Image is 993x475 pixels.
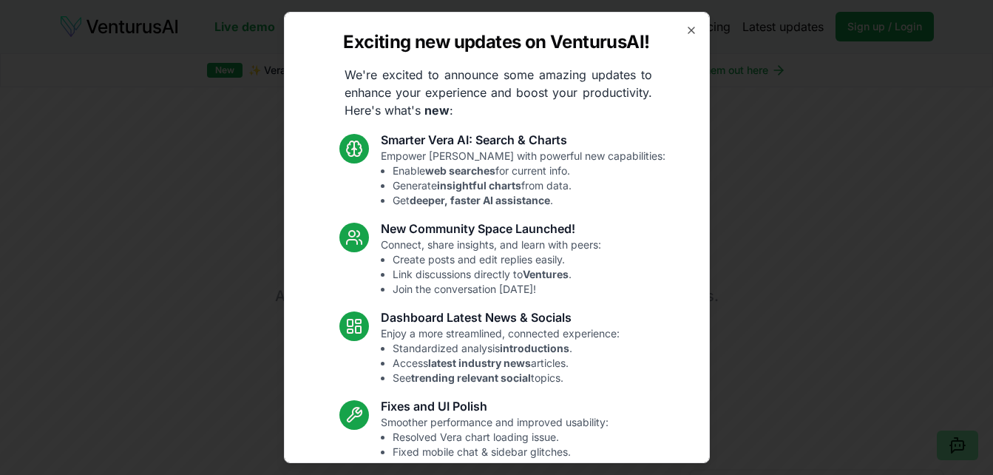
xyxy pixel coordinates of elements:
h3: Smarter Vera AI: Search & Charts [381,131,665,149]
h3: Fixes and UI Polish [381,397,609,415]
li: Link discussions directly to . [393,267,601,282]
p: Empower [PERSON_NAME] with powerful new capabilities: [381,149,665,208]
strong: new [424,103,450,118]
li: Create posts and edit replies easily. [393,252,601,267]
li: Get . [393,193,665,208]
p: Connect, share insights, and learn with peers: [381,237,601,297]
p: Enjoy a more streamlined, connected experience: [381,326,620,385]
li: Generate from data. [393,178,665,193]
li: Join the conversation [DATE]! [393,282,601,297]
li: Fixed mobile chat & sidebar glitches. [393,445,609,459]
strong: insightful charts [437,179,521,192]
li: See topics. [393,371,620,385]
h2: Exciting new updates on VenturusAI! [343,30,649,54]
li: Enable for current info. [393,164,665,178]
p: Smoother performance and improved usability: [381,415,609,474]
strong: deeper, faster AI assistance [410,194,550,206]
strong: Ventures [523,268,569,280]
h3: Dashboard Latest News & Socials [381,309,620,326]
strong: trending relevant social [411,371,531,384]
p: We're excited to announce some amazing updates to enhance your experience and boost your producti... [333,66,664,119]
li: Standardized analysis . [393,341,620,356]
h3: New Community Space Launched! [381,220,601,237]
strong: web searches [425,164,495,177]
strong: introductions [500,342,569,354]
li: Enhanced overall UI consistency. [393,459,609,474]
li: Resolved Vera chart loading issue. [393,430,609,445]
li: Access articles. [393,356,620,371]
strong: latest industry news [428,357,531,369]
